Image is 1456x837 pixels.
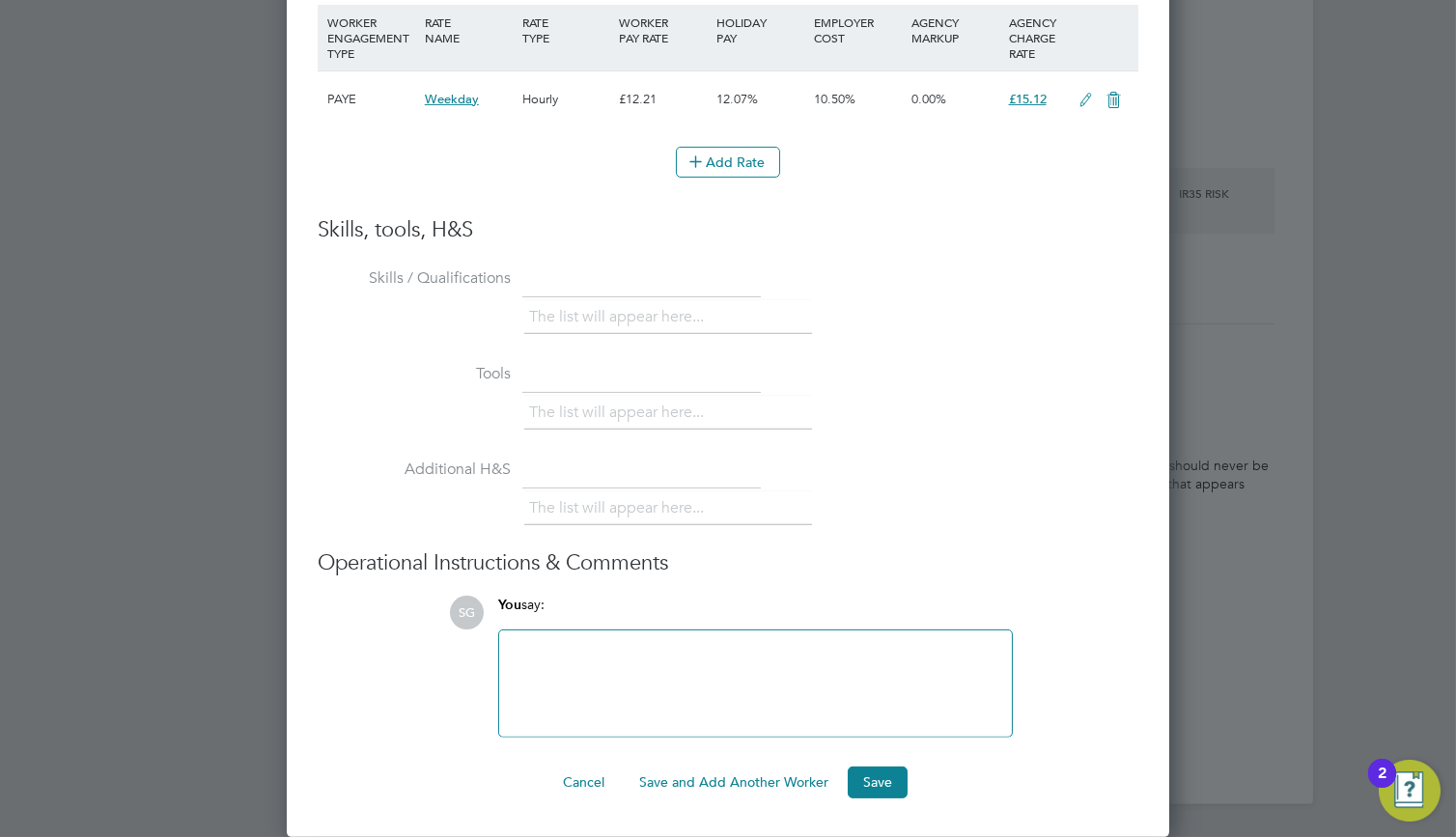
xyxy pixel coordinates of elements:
[809,5,907,55] div: EMPLOYER COST
[318,460,511,480] label: Additional H&S
[450,596,484,629] span: SG
[529,495,712,521] li: The list will appear here...
[498,596,1013,629] div: say:
[318,549,1138,577] h3: Operational Instructions & Comments
[614,71,712,127] div: £12.21
[529,304,712,330] li: The list will appear here...
[322,5,420,70] div: WORKER ENGAGEMENT TYPE
[716,91,758,107] span: 12.07%
[518,5,615,55] div: RATE TYPE
[1379,760,1441,822] button: Open Resource Center, 2 new notifications
[518,71,615,127] div: Hourly
[848,767,908,797] button: Save
[318,364,511,384] label: Tools
[1378,773,1386,798] div: 2
[676,147,780,178] button: Add Rate
[498,597,521,613] span: You
[911,91,946,107] span: 0.00%
[425,91,479,107] span: Weekday
[1009,91,1047,107] span: £15.12
[814,91,855,107] span: 10.50%
[547,767,620,797] button: Cancel
[907,5,1004,55] div: AGENCY MARKUP
[318,216,1138,244] h3: Skills, tools, H&S
[318,268,511,289] label: Skills / Qualifications
[420,5,518,55] div: RATE NAME
[712,5,809,55] div: HOLIDAY PAY
[624,767,844,797] button: Save and Add Another Worker
[1004,5,1069,70] div: AGENCY CHARGE RATE
[614,5,712,55] div: WORKER PAY RATE
[529,400,712,426] li: The list will appear here...
[322,71,420,127] div: PAYE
